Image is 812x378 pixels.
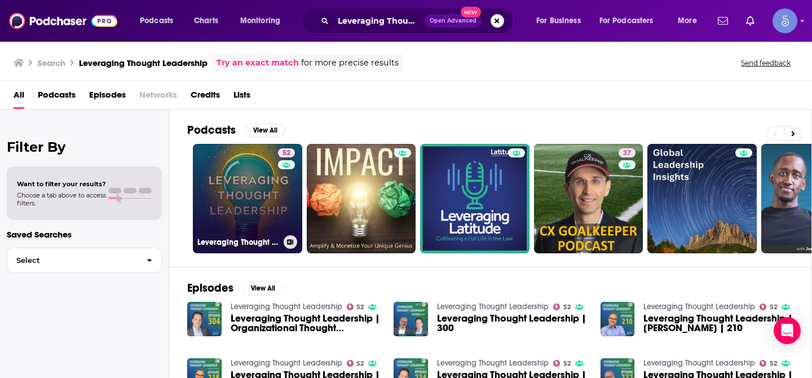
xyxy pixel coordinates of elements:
span: For Business [536,13,581,29]
a: Show notifications dropdown [742,11,759,30]
a: Leveraging Thought Leadership | Organizational Thought Leadership Anthology | 304 [231,314,381,333]
button: Show profile menu [773,8,797,33]
span: Choose a tab above to access filters. [17,191,106,207]
span: Charts [194,13,218,29]
h2: Episodes [187,281,233,295]
h2: Filter By [7,139,162,155]
button: open menu [232,12,295,30]
a: Leveraging Thought Leadership [437,358,549,368]
img: Leveraging Thought Leadership | 300 [394,302,428,336]
button: open menu [528,12,595,30]
img: Leveraging Thought Leadership | Alan Alper | 210 [601,302,635,336]
input: Search podcasts, credits, & more... [333,12,425,30]
a: Leveraging Thought Leadership [437,302,549,311]
span: Want to filter your results? [17,180,106,188]
span: for more precise results [301,56,399,69]
a: Leveraging Thought Leadership [643,302,755,311]
button: View All [242,282,283,295]
a: PodcastsView All [187,123,285,137]
a: Lists [233,86,250,109]
a: Credits [191,86,220,109]
a: 37 [619,148,636,157]
div: Search podcasts, credits, & more... [313,8,524,34]
span: New [461,7,481,17]
img: Leveraging Thought Leadership | Organizational Thought Leadership Anthology | 304 [187,302,222,336]
button: Send feedback [738,58,794,68]
a: 52 [347,304,364,310]
img: Podchaser - Follow, Share and Rate Podcasts [9,10,117,32]
span: 52 [563,305,571,310]
span: Logged in as Spiral5-G1 [773,8,797,33]
span: Open Advanced [430,18,476,24]
a: Show notifications dropdown [713,11,732,30]
button: open menu [132,12,188,30]
span: 52 [356,305,364,310]
button: View All [245,124,285,137]
a: Try an exact match [217,56,299,69]
a: All [14,86,24,109]
span: 52 [356,361,364,366]
span: 52 [770,305,777,310]
span: 52 [563,361,571,366]
a: 52 [760,304,777,310]
a: 52 [553,360,571,367]
img: User Profile [773,8,797,33]
button: Select [7,248,162,273]
a: Leveraging Thought Leadership | Alan Alper | 210 [643,314,793,333]
h3: Search [37,58,65,68]
a: Episodes [89,86,126,109]
span: For Podcasters [599,13,654,29]
a: Charts [187,12,225,30]
span: Networks [139,86,177,109]
p: Saved Searches [7,229,162,240]
a: Leveraging Thought Leadership [643,358,755,368]
span: Podcasts [140,13,173,29]
a: EpisodesView All [187,281,283,295]
a: Leveraging Thought Leadership [231,358,342,368]
a: 52 [347,360,364,367]
span: Select [7,257,138,264]
div: Open Intercom Messenger [774,317,801,344]
a: 52Leveraging Thought Leadership [193,144,302,253]
a: 37 [534,144,643,253]
button: Open AdvancedNew [425,14,482,28]
span: 37 [623,148,631,159]
h3: Leveraging Thought Leadership [197,238,279,247]
button: open menu [592,12,670,30]
span: Monitoring [240,13,280,29]
span: 52 [283,148,290,159]
a: Leveraging Thought Leadership [231,302,342,311]
span: Leveraging Thought Leadership | [PERSON_NAME] | 210 [643,314,793,333]
button: open menu [670,12,711,30]
a: 52 [760,360,777,367]
a: Podcasts [38,86,76,109]
a: 52 [278,148,295,157]
a: 52 [553,304,571,310]
span: 52 [770,361,777,366]
h2: Podcasts [187,123,236,137]
a: Leveraging Thought Leadership | 300 [437,314,587,333]
h3: Leveraging Thought Leadership [79,58,208,68]
span: More [678,13,697,29]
